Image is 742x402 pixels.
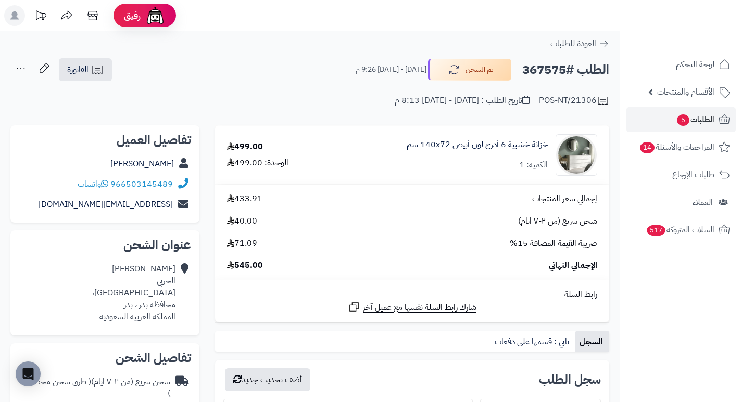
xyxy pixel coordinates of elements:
a: تحديثات المنصة [28,5,54,29]
span: 545.00 [227,260,263,271]
button: أضف تحديث جديد [225,368,310,391]
a: خزانة خشبية 6 أدرج لون أبيض 140x72 سم [407,139,548,151]
a: طلبات الإرجاع [626,162,736,187]
small: [DATE] - [DATE] 9:26 م [356,64,426,75]
div: Open Intercom Messenger [16,361,41,386]
span: المراجعات والأسئلة [639,140,714,154]
span: شارك رابط السلة نفسها مع عميل آخر [363,302,476,314]
div: الكمية: 1 [519,159,548,171]
a: السجل [575,331,609,352]
img: ai-face.png [145,5,166,26]
span: ( طرق شحن مخصصة ) [22,375,170,400]
span: الطلبات [676,112,714,127]
a: [PERSON_NAME] [110,158,174,170]
button: تم الشحن [428,59,511,81]
img: 1746709299-1702541934053-68567865785768-1000x1000-90x90.jpg [556,134,597,176]
span: 433.91 [227,193,262,205]
span: 517 [647,225,665,236]
span: العملاء [693,195,713,210]
a: شارك رابط السلة نفسها مع عميل آخر [348,301,476,314]
div: [PERSON_NAME] الحربي [GEOGRAPHIC_DATA]، محافظة بدر ، بدر المملكة العربية السعودية [92,263,175,322]
a: العملاء [626,190,736,215]
span: السلات المتروكة [646,223,714,237]
span: 40.00 [227,215,257,227]
h2: تفاصيل العميل [19,134,191,146]
span: 14 [640,142,655,153]
a: العودة للطلبات [550,37,609,50]
span: 5 [677,114,689,126]
span: لوحة التحكم [676,57,714,72]
span: إجمالي سعر المنتجات [532,193,597,205]
a: واتساب [78,178,108,190]
span: الأقسام والمنتجات [657,85,714,99]
a: [EMAIL_ADDRESS][DOMAIN_NAME] [39,198,173,211]
h2: الطلب #367575 [522,59,609,81]
div: 499.00 [227,141,263,153]
span: الإجمالي النهائي [549,260,597,271]
a: المراجعات والأسئلة14 [626,135,736,160]
div: الوحدة: 499.00 [227,157,288,169]
a: تابي : قسمها على دفعات [491,331,575,352]
h2: تفاصيل الشحن [19,352,191,364]
h2: عنوان الشحن [19,239,191,251]
span: طلبات الإرجاع [672,167,714,182]
h3: سجل الطلب [539,373,601,386]
div: تاريخ الطلب : [DATE] - [DATE] 8:13 م [395,95,530,107]
span: ضريبة القيمة المضافة 15% [510,238,597,250]
a: 966503145489 [110,178,173,190]
a: الفاتورة [59,58,112,81]
a: السلات المتروكة517 [626,217,736,242]
div: رابط السلة [219,289,605,301]
span: العودة للطلبات [550,37,596,50]
div: شحن سريع (من ٢-٧ ايام) [19,376,170,400]
span: 71.09 [227,238,257,250]
span: الفاتورة [67,63,89,76]
a: الطلبات5 [626,107,736,132]
a: لوحة التحكم [626,52,736,77]
span: شحن سريع (من ٢-٧ ايام) [518,215,597,227]
span: رفيق [124,9,141,22]
div: POS-NT/21306 [539,95,609,107]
